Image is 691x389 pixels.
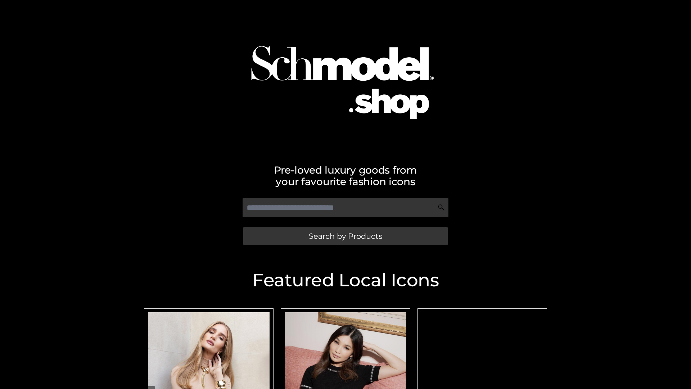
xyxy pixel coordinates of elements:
[438,204,445,211] img: Search Icon
[140,164,551,187] h2: Pre-loved luxury goods from your favourite fashion icons
[140,271,551,289] h2: Featured Local Icons​
[243,227,448,245] a: Search by Products
[309,232,382,240] span: Search by Products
